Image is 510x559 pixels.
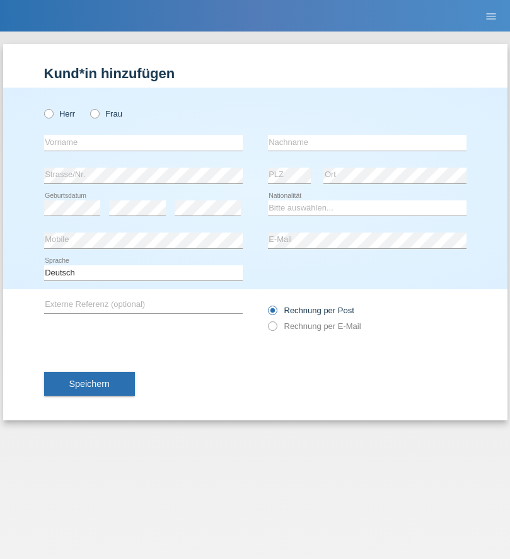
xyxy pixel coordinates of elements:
[44,66,467,81] h1: Kund*in hinzufügen
[44,372,135,396] button: Speichern
[44,109,52,117] input: Herr
[90,109,98,117] input: Frau
[268,321,276,337] input: Rechnung per E-Mail
[268,306,276,321] input: Rechnung per Post
[90,109,122,118] label: Frau
[478,12,504,20] a: menu
[69,379,110,389] span: Speichern
[485,10,497,23] i: menu
[44,109,76,118] label: Herr
[268,321,361,331] label: Rechnung per E-Mail
[268,306,354,315] label: Rechnung per Post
